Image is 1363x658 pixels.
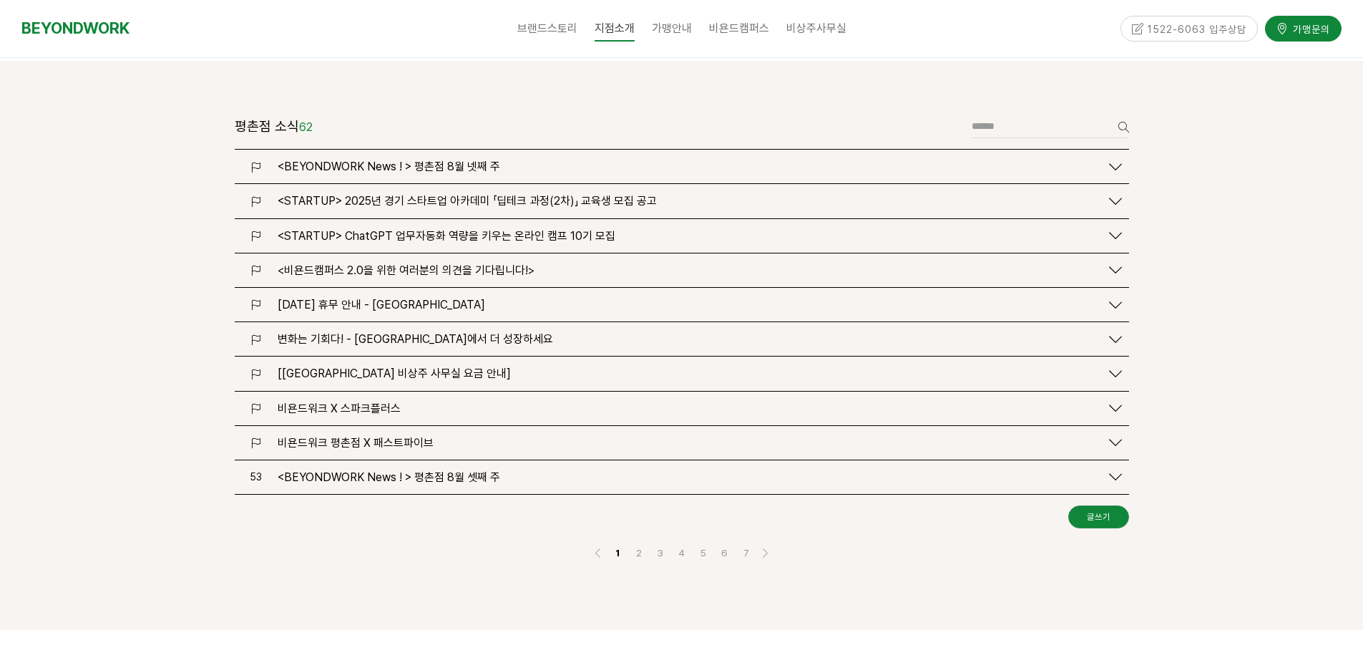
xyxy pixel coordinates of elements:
[21,15,130,42] a: BEYONDWORK
[278,367,511,380] span: [[GEOGRAPHIC_DATA] 비상주 사무실 요금 안내]
[673,544,690,561] a: 4
[235,115,313,139] header: 평촌점 소식
[716,544,733,561] a: 6
[695,544,712,561] a: 5
[278,160,500,173] span: <BEYONDWORK News ! > 평촌점 8월 넷째 주
[1068,505,1129,528] a: 글쓰기
[652,21,692,35] span: 가맹안내
[278,470,500,484] span: <BEYONDWORK News ! > 평촌점 8월 셋째 주
[700,11,778,47] a: 비욘드캠퍼스
[517,21,577,35] span: 브랜드스토리
[586,11,643,47] a: 지점소개
[278,263,534,277] span: <비욘드캠퍼스 2.0을 위한 여러분의 의견을 기다립니다!>
[278,298,485,311] span: [DATE] 휴무 안내 - [GEOGRAPHIC_DATA]
[786,21,846,35] span: 비상주사무실
[278,436,434,450] span: 비욘드워크 평촌점 X 패스트파이브
[652,544,669,561] a: 3
[595,16,635,42] span: 지점소개
[250,471,262,483] span: 53
[299,120,313,134] em: 62
[1289,21,1330,36] span: 가맹문의
[778,11,855,47] a: 비상주사무실
[643,11,700,47] a: 가맹안내
[278,332,553,346] span: 변화는 기회다! - [GEOGRAPHIC_DATA]에서 더 성장하세요
[509,11,586,47] a: 브랜드스토리
[738,544,755,561] a: 7
[278,402,401,415] span: 비욘드워크 X 스파크플러스
[1265,16,1342,41] a: 가맹문의
[609,544,626,561] a: 1
[709,21,769,35] span: 비욘드캠퍼스
[630,544,648,561] a: 2
[278,194,657,208] span: <STARTUP> 2025년 경기 스타트업 아카데미 「딥테크 과정(2차)」 교육생 모집 공고
[278,229,615,243] span: <STARTUP> ChatGPT 업무자동화 역량을 키우는 온라인 캠프 10기 모집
